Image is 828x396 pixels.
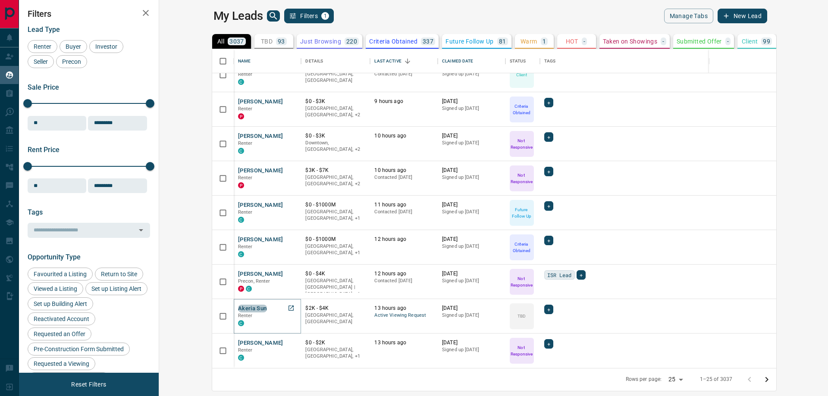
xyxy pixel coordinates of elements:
p: [DATE] [442,167,501,174]
div: + [544,339,553,349]
p: 11 hours ago [374,201,433,209]
div: + [544,236,553,245]
button: [PERSON_NAME] [238,236,283,244]
button: [PERSON_NAME] [238,201,283,209]
div: Favourited a Listing [28,268,93,281]
p: Criteria Obtained [369,38,417,44]
p: Client [516,72,527,78]
p: Not Responsive [511,137,533,150]
p: [DATE] [442,236,501,243]
span: Set up Listing Alert [88,285,144,292]
p: York Crosstown, Toronto [305,105,366,118]
span: Lead Type [28,25,60,34]
span: + [547,236,550,245]
p: - [662,38,664,44]
p: Toronto [305,209,366,222]
p: TBD [261,38,273,44]
button: New Lead [718,9,767,23]
div: condos.ca [238,79,244,85]
a: Open in New Tab [285,302,297,314]
div: condos.ca [238,217,244,223]
p: Signed up [DATE] [442,140,501,147]
p: 99 [763,38,770,44]
p: 1–25 of 3037 [700,376,733,383]
button: Sort [401,55,414,67]
div: property.ca [238,182,244,188]
p: $2K - $4K [305,305,366,312]
div: Last Active [370,49,438,73]
p: Not Responsive [511,344,533,357]
div: Tags [544,49,556,73]
div: Claimed Date [442,49,474,73]
span: Renter [238,175,253,181]
span: + [547,167,550,176]
p: HOT [566,38,578,44]
p: Criteria Obtained [511,241,533,254]
p: Signed up [DATE] [442,105,501,112]
div: condos.ca [246,286,252,292]
span: Tags [28,208,43,216]
p: $0 - $3K [305,98,366,105]
p: [DATE] [442,339,501,346]
div: property.ca [238,286,244,292]
span: + [547,202,550,210]
p: 13 hours ago [374,305,433,312]
span: Set up Building Alert [31,300,90,307]
p: 3037 [229,38,244,44]
p: Toronto [305,278,366,298]
span: Renter [238,313,253,318]
div: Last Active [374,49,401,73]
span: + [547,340,550,348]
div: Details [305,49,323,73]
div: Requested an Offer [28,327,91,340]
div: + [577,270,586,280]
div: Renter [28,40,57,53]
p: $3K - $7K [305,167,366,174]
p: Toronto [305,346,366,360]
div: Pre-Construction Form Submitted [28,343,130,355]
span: Investor [92,43,120,50]
div: Set up Building Alert [28,297,93,310]
span: Reactivated Account [31,315,92,322]
span: Requested an Offer [31,331,88,337]
p: Signed up [DATE] [442,174,501,181]
p: Warm [521,38,537,44]
p: All [217,38,224,44]
span: Active Viewing Request [374,312,433,319]
p: 13 hours ago [374,339,433,346]
p: 220 [346,38,357,44]
div: Set up Listing Alert [85,282,147,295]
span: Pre-Construction Form Submitted [31,346,127,352]
button: [PERSON_NAME] [238,339,283,347]
button: Akeria Sun [238,305,267,313]
div: property.ca [238,113,244,119]
div: + [544,201,553,211]
div: Status [510,49,526,73]
div: Return to Site [95,268,143,281]
p: - [583,38,585,44]
button: [PERSON_NAME] [238,167,283,175]
span: + [580,271,583,279]
p: Midtown | Central, Toronto [305,140,366,153]
button: Go to next page [758,371,775,388]
div: 25 [665,373,686,386]
div: Tags [540,49,810,73]
p: Submitted Offer [677,38,722,44]
div: Investor [89,40,123,53]
div: Requested a Viewing [28,357,95,370]
p: Contacted [DATE] [374,209,433,215]
span: Requested a Viewing [31,360,92,367]
div: Viewed a Listing [28,282,83,295]
div: condos.ca [238,320,244,326]
p: 12 hours ago [374,236,433,243]
p: $0 - $1000M [305,201,366,209]
button: Filters1 [284,9,334,23]
p: 10 hours ago [374,132,433,140]
p: [GEOGRAPHIC_DATA], [GEOGRAPHIC_DATA] [305,71,366,84]
div: Precon [56,55,87,68]
p: Signed up [DATE] [442,209,501,215]
p: Just Browsing [300,38,341,44]
span: Precon [59,58,84,65]
p: Signed up [DATE] [442,71,501,78]
span: + [547,305,550,314]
